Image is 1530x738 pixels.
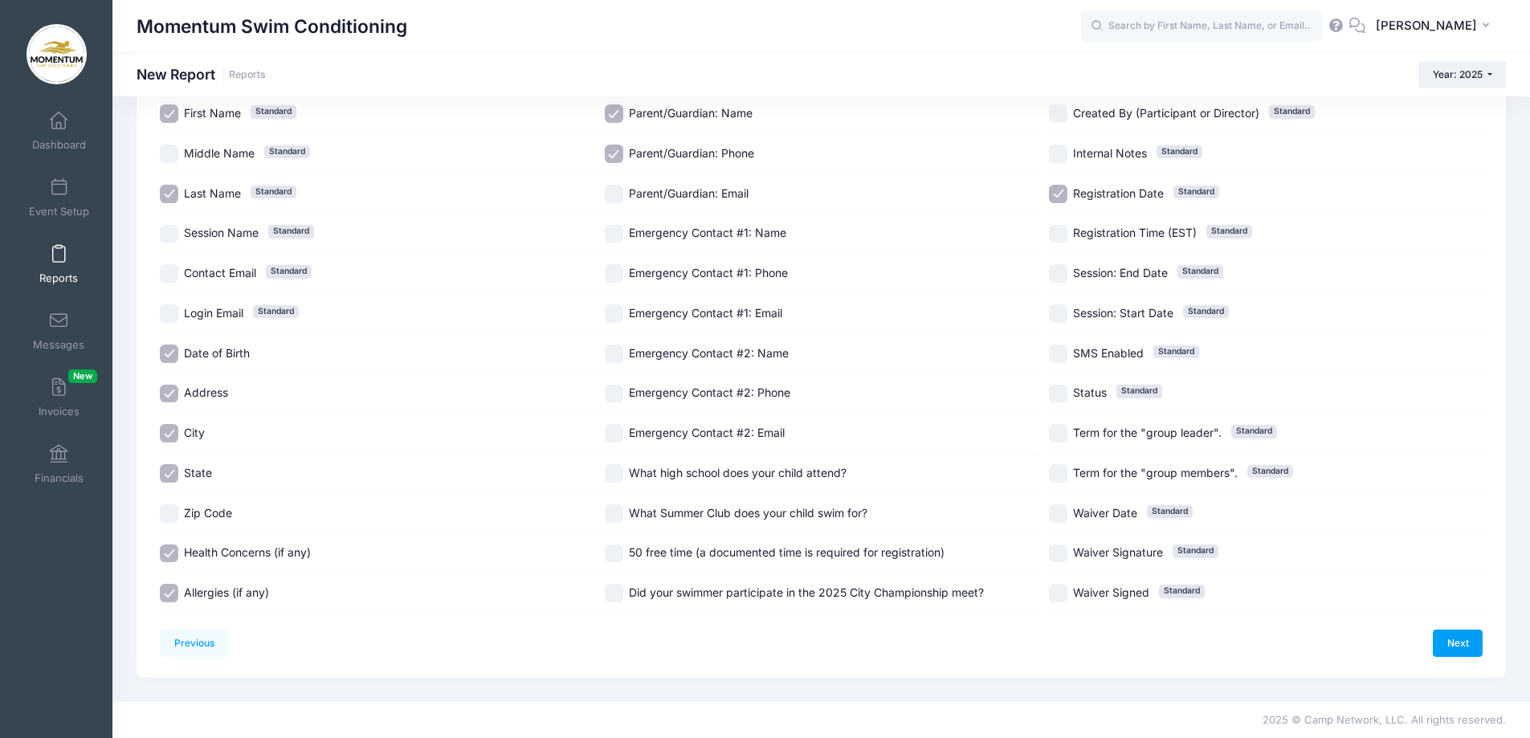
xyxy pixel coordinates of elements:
[1049,504,1067,523] input: Waiver DateStandard
[268,225,314,238] span: Standard
[1049,464,1067,483] input: Term for the "group members".Standard
[605,464,623,483] input: What high school does your child attend?
[1073,466,1238,479] span: Term for the "group members".
[1049,225,1067,243] input: Registration Time (EST)Standard
[21,303,97,359] a: Messages
[264,145,310,158] span: Standard
[32,138,86,152] span: Dashboard
[39,405,80,418] span: Invoices
[253,305,299,318] span: Standard
[1073,545,1163,559] span: Waiver Signature
[35,471,84,485] span: Financials
[1049,345,1067,363] input: SMS EnabledStandard
[605,584,623,602] input: Did your swimmer participate in the 2025 City Championship meet?
[33,338,84,352] span: Messages
[184,426,205,439] span: City
[1153,345,1199,358] span: Standard
[1116,385,1162,398] span: Standard
[160,345,178,363] input: Date of Birth
[1173,186,1219,198] span: Standard
[605,304,623,323] input: Emergency Contact #1: Email
[137,66,266,83] h1: New Report
[629,186,749,200] span: Parent/Guardian: Email
[629,466,847,479] span: What high school does your child attend?
[1049,424,1067,442] input: Term for the "group leader".Standard
[1073,226,1197,239] span: Registration Time (EST)
[1049,145,1067,163] input: Internal NotesStandard
[629,346,789,360] span: Emergency Contact #2: Name
[184,146,255,160] span: Middle Name
[605,145,623,163] input: Parent/Guardian: Phone
[184,306,243,320] span: Login Email
[1049,584,1067,602] input: Waiver SignedStandard
[160,504,178,523] input: Zip Code
[21,236,97,292] a: Reports
[1147,505,1193,518] span: Standard
[184,186,241,200] span: Last Name
[137,8,407,45] h1: Momentum Swim Conditioning
[629,146,754,160] span: Parent/Guardian: Phone
[160,385,178,403] input: Address
[1049,264,1067,283] input: Session: End DateStandard
[1433,630,1483,657] a: Next
[1365,8,1506,45] button: [PERSON_NAME]
[21,369,97,426] a: InvoicesNew
[605,544,623,563] input: 50 free time (a documented time is required for registration)
[629,226,786,239] span: Emergency Contact #1: Name
[21,436,97,492] a: Financials
[184,545,311,559] span: Health Concerns (if any)
[629,585,984,599] span: Did your swimmer participate in the 2025 City Championship meet?
[29,205,89,218] span: Event Setup
[1073,585,1149,599] span: Waiver Signed
[184,385,228,399] span: Address
[1206,225,1252,238] span: Standard
[229,69,266,81] a: Reports
[1049,104,1067,123] input: Created By (Participant or Director)Standard
[160,544,178,563] input: Health Concerns (if any)
[1073,186,1164,200] span: Registration Date
[629,545,945,559] span: 50 free time (a documented time is required for registration)
[1073,385,1107,399] span: Status
[184,266,256,279] span: Contact Email
[184,106,241,120] span: First Name
[68,369,97,383] span: New
[1049,544,1067,563] input: Waiver SignatureStandard
[1073,306,1173,320] span: Session: Start Date
[1177,265,1223,278] span: Standard
[605,104,623,123] input: Parent/Guardian: Name
[1247,465,1293,478] span: Standard
[21,103,97,159] a: Dashboard
[605,225,623,243] input: Emergency Contact #1: Name
[1073,346,1144,360] span: SMS Enabled
[39,271,78,285] span: Reports
[160,424,178,442] input: City
[184,506,232,520] span: Zip Code
[251,186,296,198] span: Standard
[1073,426,1222,439] span: Term for the "group leader".
[21,169,97,226] a: Event Setup
[605,185,623,203] input: Parent/Guardian: Email
[1159,585,1205,597] span: Standard
[251,105,296,118] span: Standard
[629,506,867,520] span: What Summer Club does your child swim for?
[1173,544,1218,557] span: Standard
[1269,105,1315,118] span: Standard
[1081,10,1322,43] input: Search by First Name, Last Name, or Email...
[160,464,178,483] input: State
[184,346,250,360] span: Date of Birth
[184,466,212,479] span: State
[605,385,623,403] input: Emergency Contact #2: Phone
[266,265,312,278] span: Standard
[1183,305,1229,318] span: Standard
[605,504,623,523] input: What Summer Club does your child swim for?
[1049,385,1067,403] input: StatusStandard
[629,306,782,320] span: Emergency Contact #1: Email
[160,264,178,283] input: Contact EmailStandard
[1073,506,1137,520] span: Waiver Date
[184,226,259,239] span: Session Name
[1073,106,1259,120] span: Created By (Participant or Director)
[1376,17,1477,35] span: [PERSON_NAME]
[160,630,228,657] a: Previous
[160,145,178,163] input: Middle NameStandard
[1418,61,1506,88] button: Year: 2025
